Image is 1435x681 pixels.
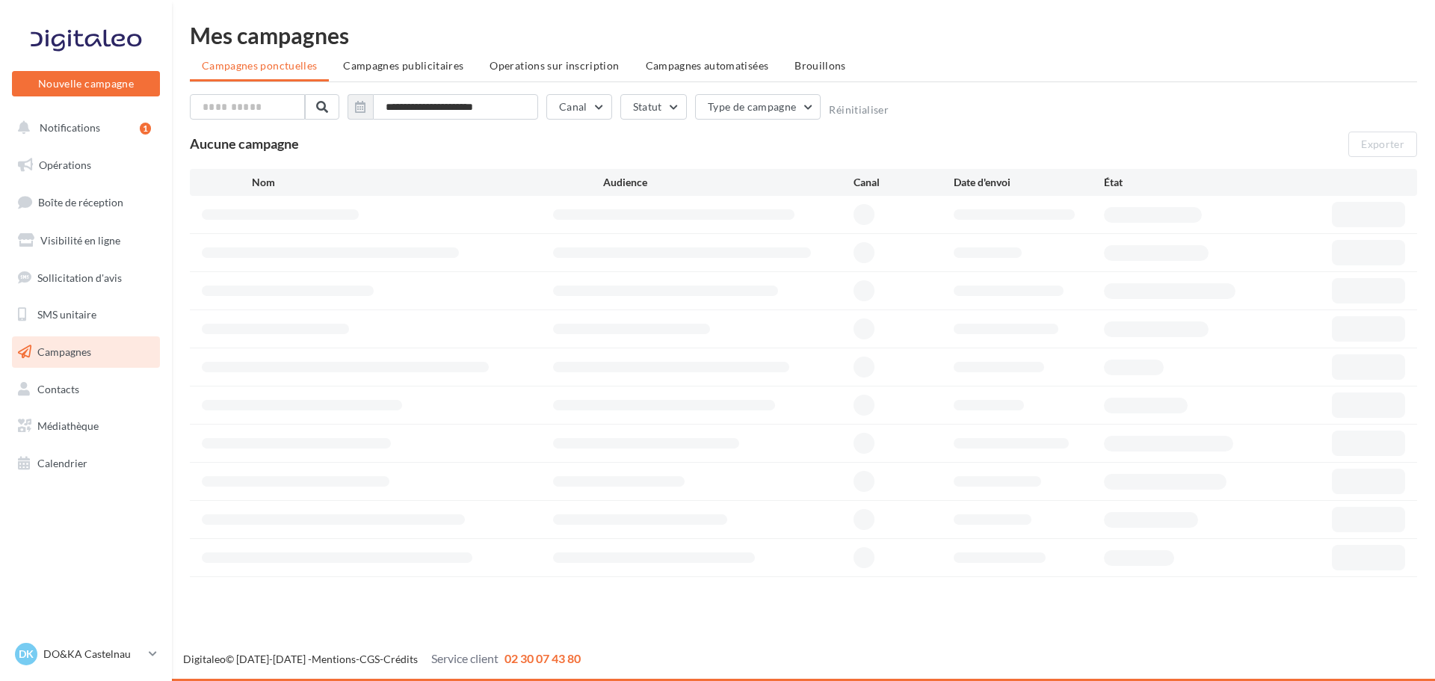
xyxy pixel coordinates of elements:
[829,104,889,116] button: Réinitialiser
[37,419,99,432] span: Médiathèque
[183,653,581,665] span: © [DATE]-[DATE] - - -
[546,94,612,120] button: Canal
[620,94,687,120] button: Statut
[37,345,91,358] span: Campagnes
[794,59,846,72] span: Brouillons
[12,640,160,668] a: DK DO&KA Castelnau
[9,299,163,330] a: SMS unitaire
[37,383,79,395] span: Contacts
[359,653,380,665] a: CGS
[190,24,1417,46] div: Mes campagnes
[252,175,603,190] div: Nom
[140,123,151,135] div: 1
[431,651,499,665] span: Service client
[40,234,120,247] span: Visibilité en ligne
[39,158,91,171] span: Opérations
[504,651,581,665] span: 02 30 07 43 80
[190,135,299,152] span: Aucune campagne
[383,653,418,665] a: Crédits
[183,653,226,665] a: Digitaleo
[9,336,163,368] a: Campagnes
[9,410,163,442] a: Médiathèque
[490,59,619,72] span: Operations sur inscription
[12,71,160,96] button: Nouvelle campagne
[9,448,163,479] a: Calendrier
[1348,132,1417,157] button: Exporter
[43,647,143,662] p: DO&KA Castelnau
[312,653,356,665] a: Mentions
[343,59,463,72] span: Campagnes publicitaires
[9,186,163,218] a: Boîte de réception
[9,374,163,405] a: Contacts
[40,121,100,134] span: Notifications
[19,647,34,662] span: DK
[37,457,87,469] span: Calendrier
[37,271,122,283] span: Sollicitation d'avis
[9,225,163,256] a: Visibilité en ligne
[954,175,1104,190] div: Date d'envoi
[37,308,96,321] span: SMS unitaire
[695,94,821,120] button: Type de campagne
[646,59,769,72] span: Campagnes automatisées
[854,175,954,190] div: Canal
[1104,175,1254,190] div: État
[9,112,157,144] button: Notifications 1
[9,262,163,294] a: Sollicitation d'avis
[9,150,163,181] a: Opérations
[38,196,123,209] span: Boîte de réception
[603,175,854,190] div: Audience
